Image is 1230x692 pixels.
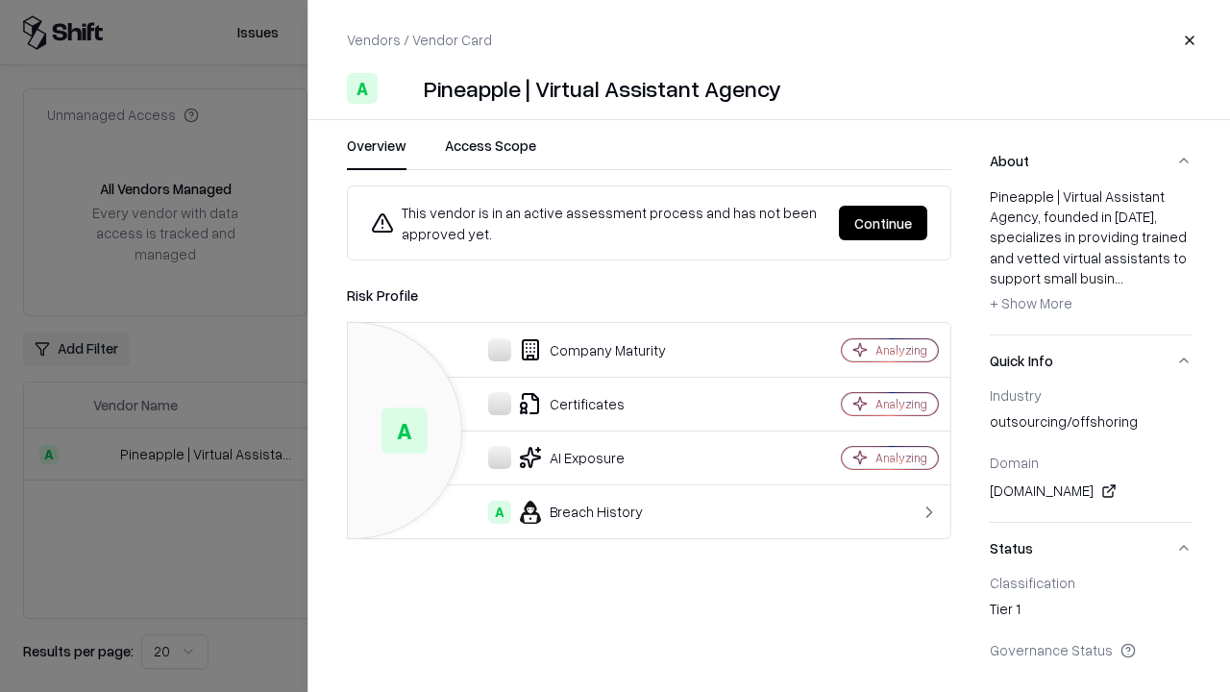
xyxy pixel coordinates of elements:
div: outsourcing/offshoring [990,411,1192,438]
button: About [990,136,1192,186]
div: Analyzing [875,342,927,358]
button: Status [990,523,1192,574]
div: Certificates [363,392,775,415]
div: Quick Info [990,386,1192,522]
button: + Show More [990,288,1072,319]
div: Pineapple | Virtual Assistant Agency, founded in [DATE], specializes in providing trained and vet... [990,186,1192,319]
div: Company Maturity [363,338,775,361]
button: Continue [839,206,927,240]
div: A [381,408,428,454]
div: Pineapple | Virtual Assistant Agency [424,73,781,104]
button: Quick Info [990,335,1192,386]
span: ... [1115,269,1123,286]
div: A [488,501,511,524]
button: Overview [347,136,406,170]
div: Governance Status [990,641,1192,658]
div: Industry [990,386,1192,404]
div: This vendor is in an active assessment process and has not been approved yet. [371,202,824,244]
div: Classification [990,574,1192,591]
div: A [347,73,378,104]
div: About [990,186,1192,334]
div: Breach History [363,501,775,524]
div: Domain [990,454,1192,471]
p: Vendors / Vendor Card [347,30,492,50]
div: Risk Profile [347,284,951,307]
div: Analyzing [875,450,927,466]
div: Tier 1 [990,599,1192,626]
div: Analyzing [875,396,927,412]
button: Access Scope [445,136,536,170]
div: [DOMAIN_NAME] [990,480,1192,503]
div: AI Exposure [363,446,775,469]
span: + Show More [990,294,1072,311]
img: Pineapple | Virtual Assistant Agency [385,73,416,104]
